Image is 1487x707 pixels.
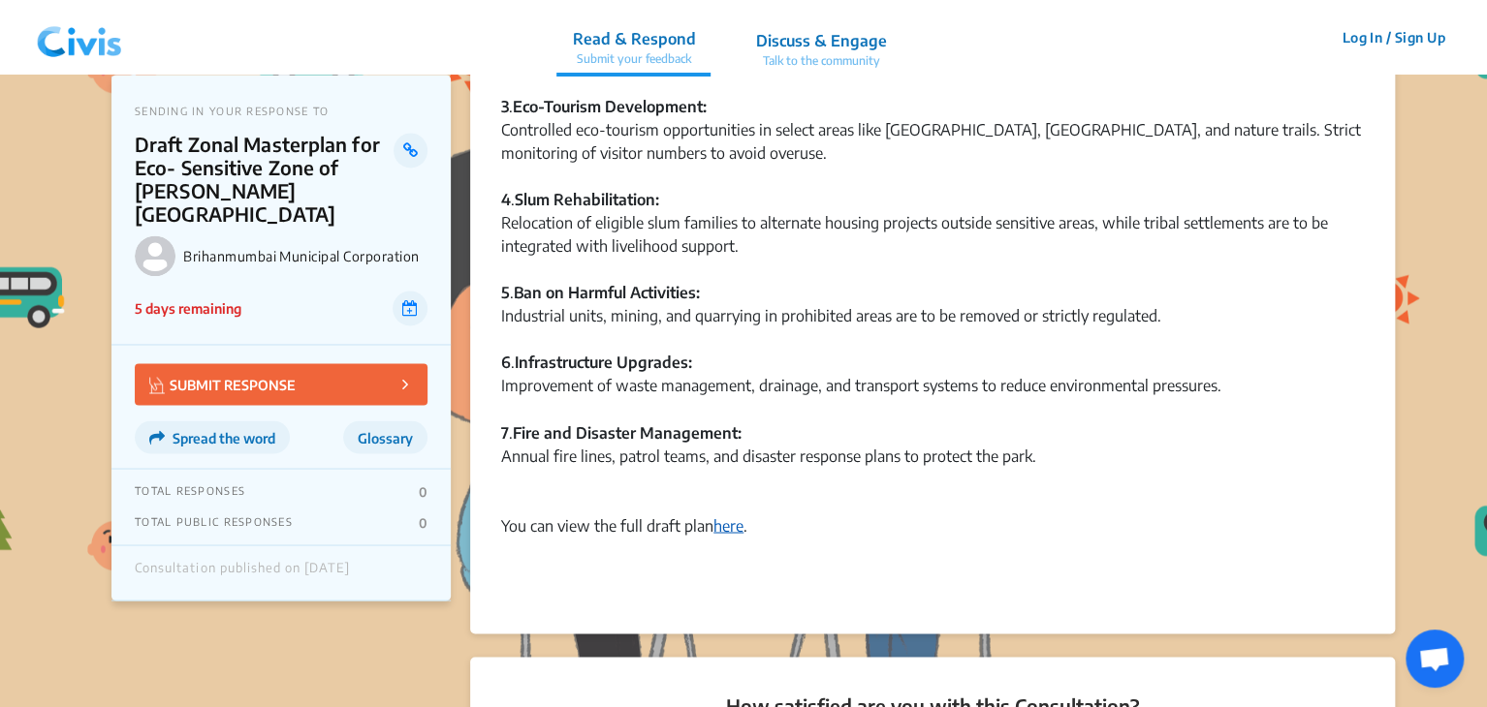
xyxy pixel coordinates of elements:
a: here [713,515,743,535]
div: Consultation published on [DATE] [135,560,350,585]
img: Vector.jpg [149,377,165,393]
p: TOTAL PUBLIC RESPONSES [135,514,293,530]
p: 0 [419,514,427,530]
strong: Slum Rehabilitation: [515,190,659,209]
strong: 3 [501,97,509,116]
strong: 7 [501,422,509,442]
p: SENDING IN YOUR RESPONSE TO [135,105,427,117]
strong: 6 [501,353,511,372]
strong: Fire and Disaster Management: [513,422,742,442]
div: . Controlled eco-tourism opportunities in select areas like [GEOGRAPHIC_DATA], [GEOGRAPHIC_DATA],... [501,95,1364,188]
button: Spread the word [135,420,290,453]
button: SUBMIT RESPONSE [135,363,427,405]
button: Log In / Sign Up [1329,22,1458,52]
div: Open chat [1406,630,1464,688]
p: 0 [419,483,427,499]
div: You can view the full draft plan . [501,490,1364,606]
p: SUBMIT RESPONSE [149,373,296,395]
span: Spread the word [173,429,275,446]
div: . Relocation of eligible slum families to alternate housing projects outside sensitive areas, whi... [501,188,1364,281]
strong: 5 [501,283,510,302]
strong: Ban on Harmful Activities: [514,283,700,302]
p: 5 days remaining [135,298,241,319]
button: Glossary [343,420,427,453]
p: Discuss & Engage [755,29,886,52]
img: Brihanmumbai Municipal Corporation logo [135,235,175,276]
p: Brihanmumbai Municipal Corporation [183,248,427,264]
strong: Eco-Tourism Development: [513,97,707,116]
p: Talk to the community [755,52,886,70]
span: Glossary [358,429,413,446]
div: . Industrial units, mining, and quarrying in prohibited areas are to be removed or strictly regul... [501,281,1364,351]
strong: Infrastructure Upgrades: [515,353,692,372]
div: . Improvement of waste management, drainage, and transport systems to reduce environmental pressu... [501,351,1364,490]
p: Draft Zonal Masterplan for Eco- Sensitive Zone of [PERSON_NAME][GEOGRAPHIC_DATA] [135,133,394,226]
strong: 4 [501,190,511,209]
img: navlogo.png [29,9,130,67]
p: Submit your feedback [572,50,695,68]
p: TOTAL RESPONSES [135,483,245,499]
p: Read & Respond [572,27,695,50]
